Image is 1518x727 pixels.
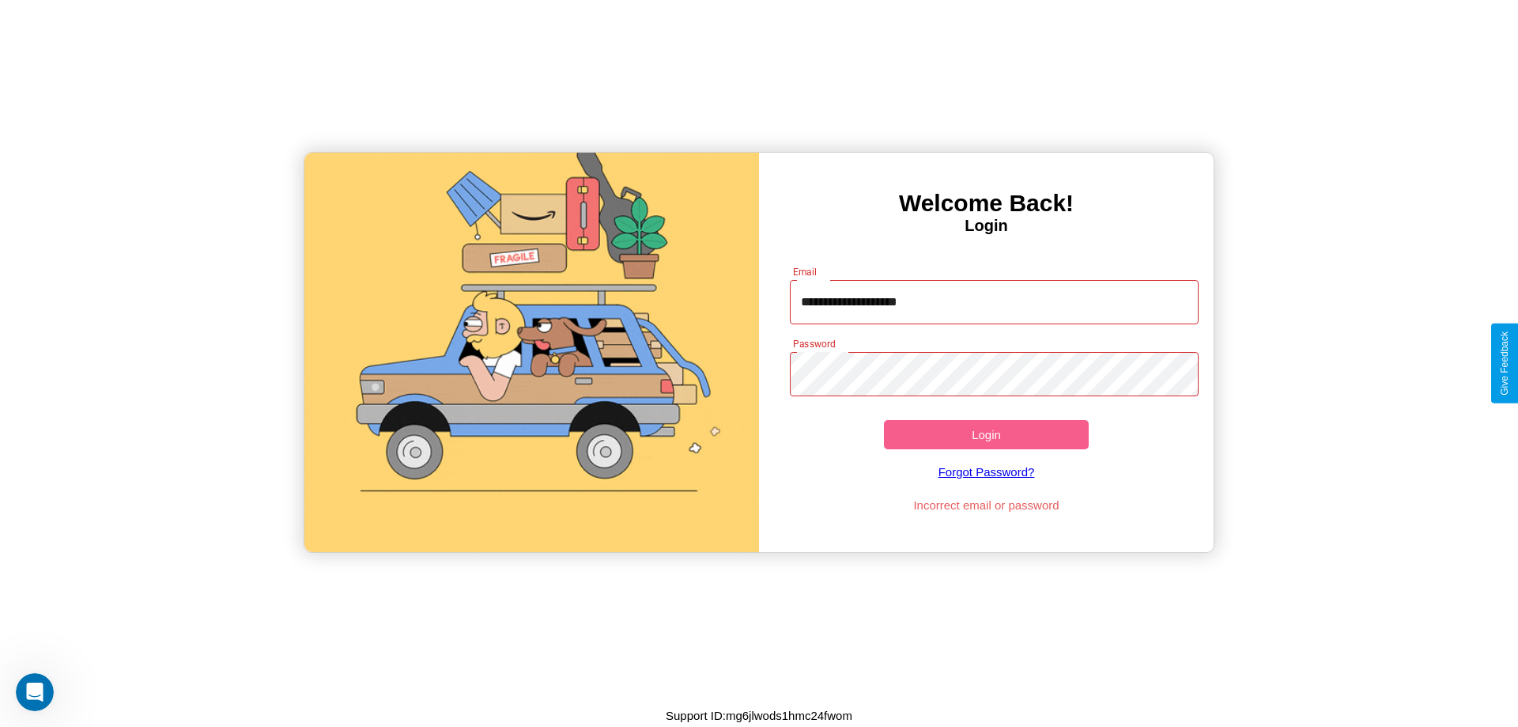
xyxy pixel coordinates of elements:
p: Support ID: mg6jlwods1hmc24fwom [666,705,852,726]
button: Login [884,420,1089,449]
h3: Welcome Back! [759,190,1214,217]
label: Email [793,265,818,278]
iframe: Intercom live chat [16,673,54,711]
h4: Login [759,217,1214,235]
div: Give Feedback [1499,331,1510,396]
p: Incorrect email or password [782,494,1191,516]
label: Password [793,337,835,350]
a: Forgot Password? [782,449,1191,494]
img: gif [304,153,759,552]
